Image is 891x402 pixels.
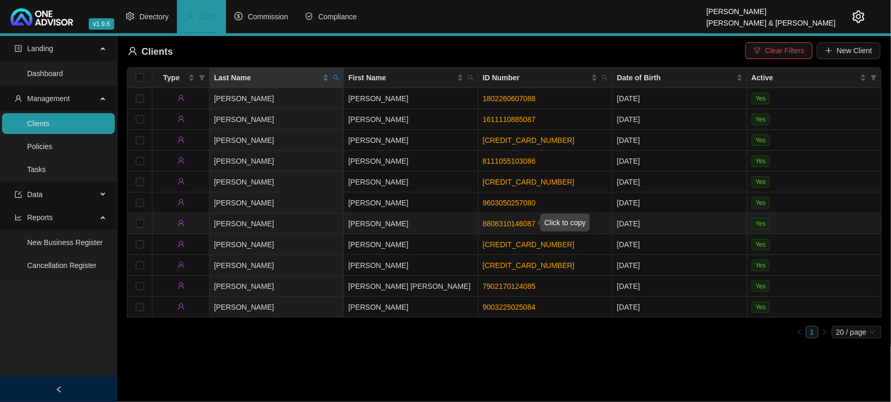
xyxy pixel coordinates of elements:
td: [PERSON_NAME] [210,130,344,151]
span: v1.9.6 [89,18,114,30]
td: [PERSON_NAME] [344,130,478,151]
span: user [177,261,185,269]
span: user [177,282,185,289]
li: Previous Page [793,326,806,338]
a: New Business Register [27,238,103,247]
a: [CREDIT_CARD_NUMBER] [483,178,575,186]
span: profile [15,45,22,52]
span: user [128,46,137,56]
td: [PERSON_NAME] [344,255,478,276]
td: [PERSON_NAME] [344,192,478,213]
span: user [177,115,185,123]
span: search [333,75,339,81]
span: Yes [752,260,770,271]
td: [PERSON_NAME] [344,88,478,109]
span: setting [852,10,865,23]
span: filter [871,75,877,81]
td: [DATE] [613,192,747,213]
li: 1 [806,326,818,338]
span: Management [27,94,70,103]
span: Reports [27,213,53,222]
a: 9603050257080 [483,199,536,207]
img: 2df55531c6924b55f21c4cf5d4484680-logo-light.svg [10,8,73,26]
span: Date of Birth [617,72,734,83]
td: [DATE] [613,88,747,109]
span: 20 / page [836,326,877,338]
td: [PERSON_NAME] [210,234,344,255]
td: [DATE] [613,172,747,192]
span: user [177,157,185,164]
a: [CREDIT_CARD_NUMBER] [483,240,575,249]
button: left [793,326,806,338]
th: ID Number [479,68,613,88]
td: [PERSON_NAME] [210,109,344,130]
td: [DATE] [613,276,747,297]
td: [DATE] [613,234,747,255]
span: Clients [141,46,173,57]
span: user [177,94,185,102]
span: Landing [27,44,53,53]
a: 8808310146087 [483,220,536,228]
span: Clear Filters [765,45,804,56]
span: line-chart [15,214,22,221]
button: Clear Filters [745,42,813,59]
td: [PERSON_NAME] [210,255,344,276]
td: [PERSON_NAME] [210,172,344,192]
span: dollar [234,12,243,20]
span: user [177,136,185,143]
th: Type [152,68,210,88]
a: [CREDIT_CARD_NUMBER] [483,136,575,144]
span: Yes [752,155,770,167]
td: [PERSON_NAME] [344,109,478,130]
span: user [177,178,185,185]
th: First Name [344,68,478,88]
td: [PERSON_NAME] [210,151,344,172]
td: [DATE] [613,109,747,130]
a: Cancellation Register [27,261,97,270]
div: [PERSON_NAME] & [PERSON_NAME] [707,14,836,26]
span: ID Number [483,72,589,83]
td: [PERSON_NAME] [344,151,478,172]
span: filter [199,75,205,81]
a: 1802260607088 [483,94,536,103]
span: filter [197,70,207,86]
div: Page Size [832,326,882,338]
div: Click to copy [540,214,590,232]
span: First Name [348,72,455,83]
td: [PERSON_NAME] [210,297,344,318]
a: 8111055103086 [483,157,536,165]
span: Type [157,72,186,83]
td: [PERSON_NAME] [PERSON_NAME] [344,276,478,297]
td: [DATE] [613,297,747,318]
span: search [600,70,610,86]
span: Yes [752,197,770,209]
td: [DATE] [613,151,747,172]
span: Yes [752,93,770,104]
td: [DATE] [613,130,747,151]
span: left [55,386,63,393]
span: search [468,75,474,81]
a: Tasks [27,165,46,174]
li: Next Page [818,326,831,338]
a: [CREDIT_CARD_NUMBER] [483,261,575,270]
span: user [177,220,185,227]
td: [PERSON_NAME] [344,234,478,255]
span: search [602,75,608,81]
span: user [177,199,185,206]
span: right [822,329,828,335]
span: filter [869,70,879,86]
span: Yes [752,218,770,229]
button: New Client [817,42,881,59]
a: 9003225025084 [483,303,536,311]
span: Yes [752,135,770,146]
span: left [797,329,803,335]
a: Clients [27,119,50,128]
th: Date of Birth [613,68,747,88]
td: [PERSON_NAME] [344,172,478,192]
span: Commission [248,13,288,21]
span: user [185,12,194,20]
span: Yes [752,301,770,313]
span: search [466,70,476,86]
span: Directory [139,13,169,21]
a: 7902170124085 [483,282,536,290]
